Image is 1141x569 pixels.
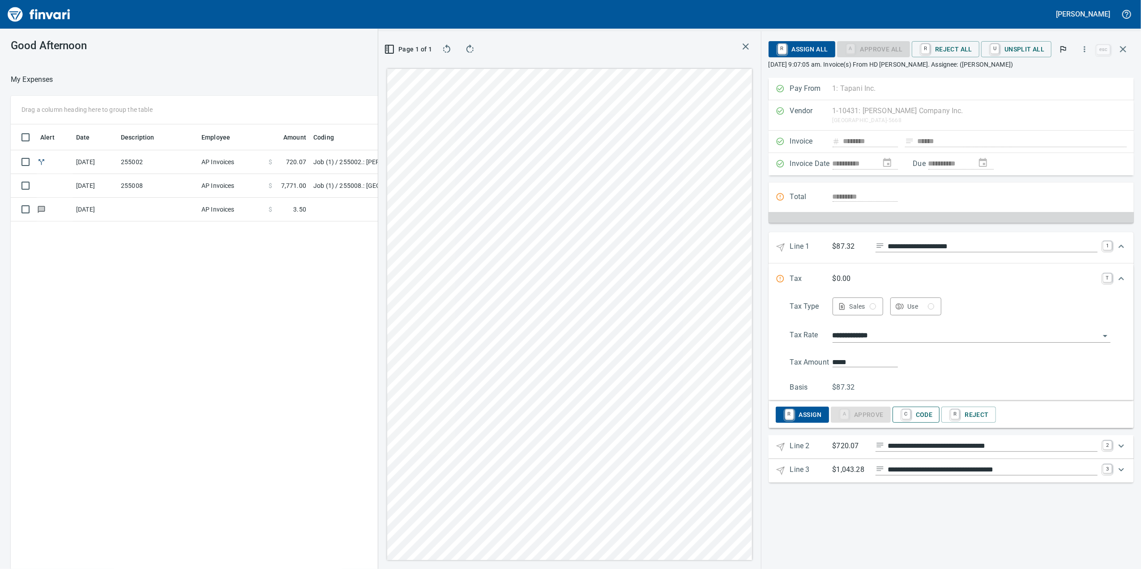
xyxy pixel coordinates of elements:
[991,44,999,54] a: U
[121,132,154,143] span: Description
[272,132,306,143] span: Amount
[833,273,851,284] p: $ 0.00
[769,401,1134,428] div: Expand
[769,294,1134,400] div: Expand
[1103,241,1112,250] a: 1
[833,464,868,476] p: $1,043.28
[902,409,910,419] a: C
[310,150,534,174] td: Job (1) / 255002.: [PERSON_NAME][GEOGRAPHIC_DATA] Phase 2 & 3
[1094,38,1134,60] span: Close invoice
[293,205,306,214] span: 3.50
[1097,45,1110,55] a: esc
[11,74,53,85] nav: breadcrumb
[1103,273,1112,282] a: T
[831,410,891,418] div: Coding Required
[76,132,90,143] span: Date
[776,42,828,57] span: Assign All
[783,407,822,422] span: Assign
[790,330,833,343] p: Tax Rate
[37,159,46,165] span: Split transaction
[907,301,934,312] div: Use
[778,44,786,54] a: R
[769,212,1134,223] div: Expand
[833,441,868,452] p: $720.07
[40,132,55,143] span: Alert
[790,301,833,315] p: Tax Type
[949,407,988,422] span: Reject
[283,132,306,143] span: Amount
[117,174,198,198] td: 255008
[73,198,117,221] td: [DATE]
[790,241,833,254] p: Line 1
[1103,441,1112,450] a: 2
[385,41,432,57] button: Page 1 of 1
[117,150,198,174] td: 255002
[790,464,833,477] p: Line 3
[837,45,910,52] div: Coding Required
[890,297,941,315] button: Use
[313,132,346,143] span: Coding
[201,132,242,143] span: Employee
[281,181,306,190] span: 7,771.00
[201,132,230,143] span: Employee
[37,206,46,212] span: Has messages
[769,264,1134,294] div: Expand
[389,44,429,55] span: Page 1 of 1
[1054,7,1112,21] button: [PERSON_NAME]
[900,407,933,422] span: Code
[919,42,972,57] span: Reject All
[21,105,153,114] p: Drag a column heading here to group the table
[1056,9,1110,19] h5: [PERSON_NAME]
[1099,330,1111,342] button: Open
[833,297,884,315] button: Sales
[988,42,1044,57] span: Unsplit All
[11,74,53,85] p: My Expenses
[313,132,334,143] span: Coding
[893,407,940,423] button: CCode
[769,435,1134,459] div: Expand
[769,459,1134,483] div: Expand
[790,273,833,285] p: Tax
[73,174,117,198] td: [DATE]
[776,407,829,423] button: RAssign
[912,41,979,57] button: RReject All
[76,132,102,143] span: Date
[785,409,794,419] a: R
[269,157,272,166] span: $
[121,132,166,143] span: Description
[1103,464,1112,473] a: 3
[198,198,265,221] td: AP Invoices
[941,407,996,423] button: RReject
[790,382,833,393] p: Basis
[198,150,265,174] td: AP Invoices
[198,174,265,198] td: AP Invoices
[921,44,930,54] a: R
[790,357,833,368] p: Tax Amount
[11,39,295,52] h3: Good Afternoon
[286,157,306,166] span: 720.07
[769,60,1134,69] p: [DATE] 9:07:05 am. Invoice(s) From HD [PERSON_NAME]. Assignee: ([PERSON_NAME])
[951,409,959,419] a: R
[5,4,73,25] img: Finvari
[269,205,272,214] span: $
[833,382,875,393] p: $87.32
[769,41,835,57] button: RAssign All
[310,174,534,198] td: Job (1) / 255008.: [GEOGRAPHIC_DATA]
[850,301,876,312] div: Sales
[73,150,117,174] td: [DATE]
[1053,39,1073,59] button: Flag
[269,181,272,190] span: $
[40,132,66,143] span: Alert
[981,41,1051,57] button: UUnsplit All
[769,232,1134,263] div: Expand
[1075,39,1094,59] button: More
[790,441,833,454] p: Line 2
[833,241,868,252] p: $87.32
